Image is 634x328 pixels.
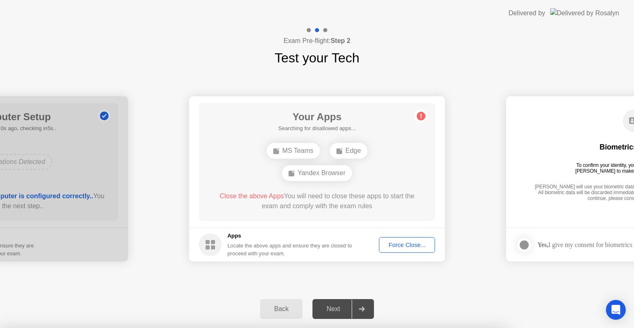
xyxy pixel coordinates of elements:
[284,36,350,46] h4: Exam Pre-flight:
[278,124,356,133] h5: Searching for disallowed apps...
[550,8,619,18] img: Delivered by Rosalyn
[227,242,352,257] div: Locate the above apps and ensure they are closed to proceed with your exam.
[267,143,320,159] div: MS Teams
[211,191,423,211] div: You will need to close these apps to start the exam and comply with the exam rules
[382,242,432,248] div: Force Close...
[278,109,356,124] h1: Your Apps
[509,8,545,18] div: Delivered by
[282,165,352,181] div: Yandex Browser
[220,193,284,200] span: Close the above Apps
[274,48,360,68] h1: Test your Tech
[330,143,367,159] div: Edge
[606,300,626,320] div: Open Intercom Messenger
[227,232,352,240] h5: Apps
[263,305,300,313] div: Back
[315,305,352,313] div: Next
[331,37,350,44] b: Step 2
[537,241,548,248] strong: Yes,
